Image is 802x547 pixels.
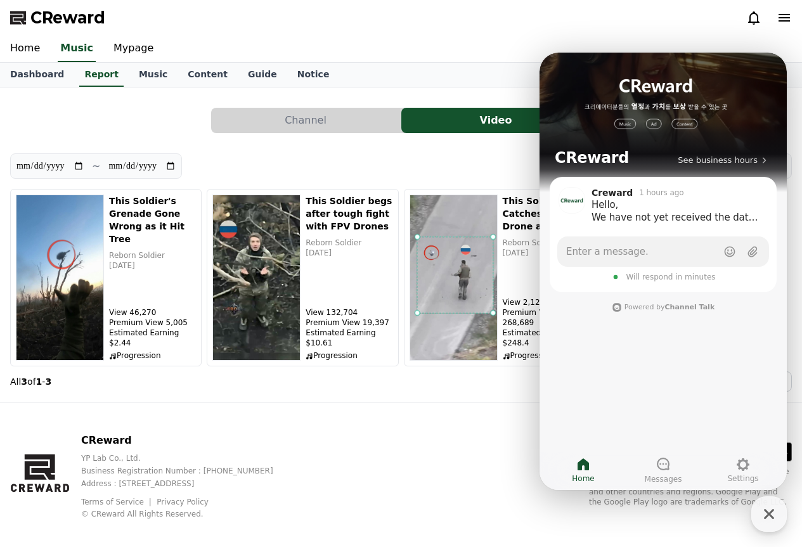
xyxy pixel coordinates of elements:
p: Reborn Soldier [503,238,590,248]
p: Reborn Soldier [109,250,196,261]
span: CReward [30,8,105,28]
a: Guide [238,63,287,87]
h5: This Soldier begs after tough fight with FPV Drones [306,195,392,233]
a: Video [401,108,592,133]
p: Reborn Soldier [306,238,392,248]
p: View 46,270 [109,307,196,318]
p: Progression [306,351,392,361]
a: Content [178,63,238,87]
h5: This Soldier's Grenade Gone Wrong as it Hit Tree [109,195,196,245]
p: Premium View 19,397 [306,318,392,328]
p: All of - [10,375,51,388]
p: Estimated Earning $10.61 [306,328,392,348]
img: This Soldier begs after tough fight with FPV Drones [212,195,301,361]
a: Mypage [103,35,164,62]
strong: 1 [36,376,42,387]
button: This Soldier begs after tough fight with FPV Drones This Soldier begs after tough fight with FPV ... [207,189,398,366]
p: View 2,127,380 [503,297,590,307]
p: CReward [81,433,294,448]
p: © CReward All Rights Reserved. [81,509,294,519]
button: Video [401,108,591,133]
a: Music [129,63,178,87]
p: [DATE] [109,261,196,271]
p: View 132,704 [306,307,392,318]
p: [DATE] [503,248,590,258]
p: Business Registration Number : [PHONE_NUMBER] [81,466,294,476]
p: Estimated Earning $248.4 [503,328,590,348]
p: Progression [503,351,590,361]
p: YP Lab Co., Ltd. [81,453,294,463]
button: This Soldier Catches FPV Drone as Trophy This Soldier Catches FPV Drone as Trophy Reborn Soldier ... [404,189,595,366]
button: This Soldier's Grenade Gone Wrong as it Hit Tree This Soldier's Grenade Gone Wrong as it Hit Tree... [10,189,202,366]
p: Address : [STREET_ADDRESS] [81,479,294,489]
h5: This Soldier Catches FPV Drone as Trophy [503,195,590,233]
a: CReward [10,8,105,28]
a: Report [79,63,124,87]
a: Music [58,35,96,62]
img: This Soldier's Grenade Gone Wrong as it Hit Tree [16,195,104,361]
p: [DATE] [306,248,392,258]
p: Estimated Earning $2.44 [109,328,196,348]
p: ~ [92,158,100,174]
a: Terms of Service [81,498,153,506]
p: Premium View 5,005 [109,318,196,328]
strong: 3 [21,376,27,387]
p: Progression [109,351,196,361]
a: Notice [287,63,340,87]
iframe: Channel chat [540,53,787,490]
img: This Soldier Catches FPV Drone as Trophy [410,195,498,361]
button: Channel [211,108,401,133]
strong: 3 [45,376,51,387]
a: Privacy Policy [157,498,209,506]
p: Premium View 268,689 [503,307,590,328]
